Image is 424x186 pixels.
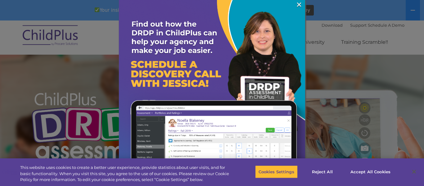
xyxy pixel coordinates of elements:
div: This website uses cookies to create a better user experience, provide statistics about user visit... [20,165,233,183]
button: Close [407,165,421,179]
button: Reject All [303,165,342,178]
a: × [295,2,303,8]
button: Accept All Cookies [347,165,394,178]
button: Cookies Settings [255,165,298,178]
